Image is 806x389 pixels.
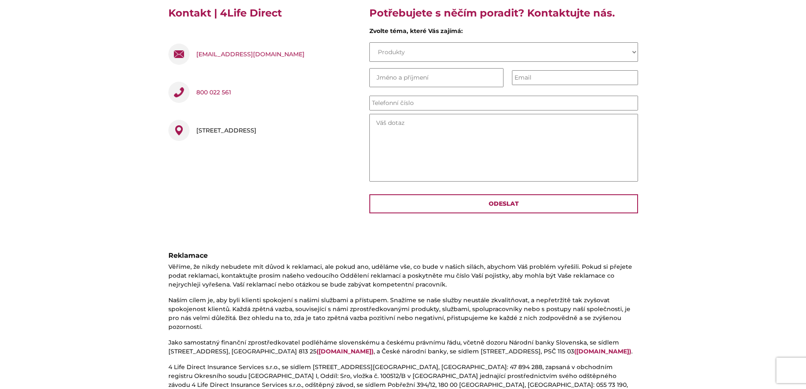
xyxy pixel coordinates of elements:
[574,348,631,355] a: ([DOMAIN_NAME])
[196,82,231,103] a: 800 022 561
[168,338,638,356] p: Jako samostatný finanční zprostředkovatel podléháme slovenskému a českému právnímu řádu, včetně d...
[512,70,638,85] input: Email
[316,348,374,355] a: ([DOMAIN_NAME])
[369,27,638,39] div: Zvolte téma, které Vás zajímá:
[369,96,638,110] input: Telefonní číslo
[196,44,305,65] a: [EMAIL_ADDRESS][DOMAIN_NAME]
[369,6,638,27] h4: Potřebujete s něčím poradit? Kontaktujte nás.
[196,120,256,141] div: [STREET_ADDRESS]
[369,68,504,87] input: Jméno a příjmení
[168,296,638,331] p: Naším cílem je, aby byli klienti spokojení s našimi službami a přístupem. Snažíme se naše služby ...
[168,262,638,289] p: Věříme, že nikdy nebudete mít důvod k reklamaci, ale pokud ano, uděláme vše, co bude v našich sil...
[168,251,638,261] div: Reklamace
[168,6,357,27] h4: Kontakt | 4Life Direct
[369,194,638,213] input: Odeslat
